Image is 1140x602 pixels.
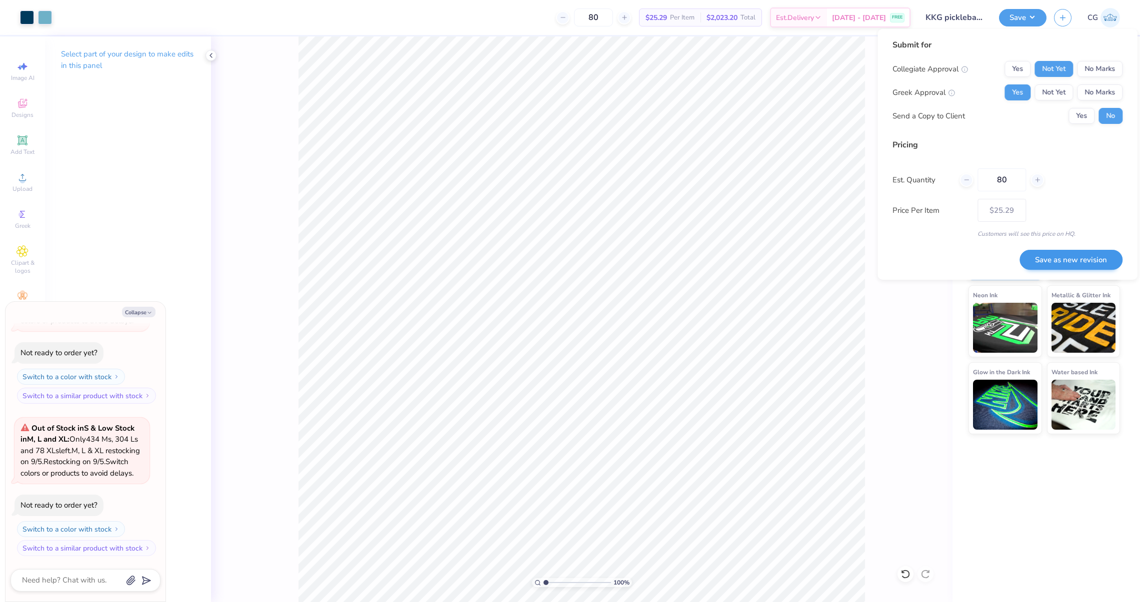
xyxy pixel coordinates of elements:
span: Only 434 Ms, 304 Ls and 78 XLs left. M, L & XL restocking on 9/5. Restocking on 9/5. Switch color... [20,271,140,326]
span: Metallic & Glitter Ink [1051,290,1110,300]
span: CG [1087,12,1098,23]
span: Only 434 Ms, 304 Ls and 78 XLs left. M, L & XL restocking on 9/5. Restocking on 9/5. Switch color... [20,423,140,478]
input: Untitled Design [918,7,991,27]
span: $2,023.20 [706,12,737,23]
span: FREE [892,14,902,21]
img: Switch to a color with stock [113,526,119,532]
span: Per Item [670,12,694,23]
div: Pricing [892,139,1122,151]
button: Not Yet [1034,61,1073,77]
a: CG [1087,8,1120,27]
button: Switch to a color with stock [17,521,125,537]
span: Clipart & logos [5,259,40,275]
span: Add Text [10,148,34,156]
img: Metallic & Glitter Ink [1051,303,1116,353]
img: Glow in the Dark Ink [973,380,1037,430]
span: Glow in the Dark Ink [973,367,1030,377]
span: [DATE] - [DATE] [832,12,886,23]
button: Yes [1004,84,1030,100]
p: Select part of your design to make edits in this panel [61,48,195,71]
input: – – [574,8,613,26]
div: Not ready to order yet? [20,348,97,358]
input: – – [977,168,1026,191]
button: Switch to a similar product with stock [17,540,156,556]
div: Send a Copy to Client [892,110,965,122]
img: Switch to a color with stock [113,374,119,380]
button: Save [999,9,1046,26]
div: Not ready to order yet? [20,500,97,510]
img: Switch to a similar product with stock [144,545,150,551]
span: Total [740,12,755,23]
img: Neon Ink [973,303,1037,353]
div: Submit for [892,39,1122,51]
button: Switch to a similar product with stock [17,388,156,404]
button: No Marks [1077,84,1122,100]
span: Neon Ink [973,290,997,300]
button: No [1098,108,1122,124]
button: Yes [1068,108,1094,124]
span: Designs [11,111,33,119]
img: Switch to a similar product with stock [144,393,150,399]
button: Collapse [122,307,155,317]
span: Est. Delivery [776,12,814,23]
div: Customers will see this price on HQ. [892,229,1122,238]
strong: Out of Stock in S [31,423,90,433]
button: Not Yet [1034,84,1073,100]
div: Collegiate Approval [892,63,968,75]
span: Water based Ink [1051,367,1097,377]
span: Image AI [11,74,34,82]
label: Price Per Item [892,205,970,216]
button: No Marks [1077,61,1122,77]
span: Greek [15,222,30,230]
div: Greek Approval [892,87,955,98]
button: Switch to a color with stock [17,369,125,385]
button: Yes [1004,61,1030,77]
label: Est. Quantity [892,174,952,186]
span: 100 % [613,578,629,587]
span: $25.29 [645,12,667,23]
img: Charley Goldstein [1100,8,1120,27]
img: Water based Ink [1051,380,1116,430]
span: Upload [12,185,32,193]
button: Save as new revision [1019,250,1122,270]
